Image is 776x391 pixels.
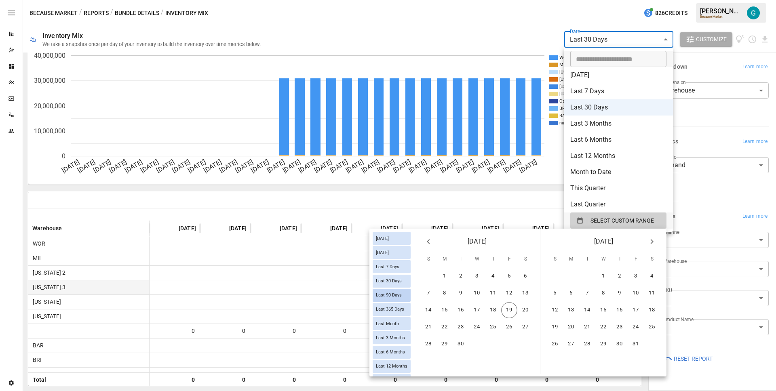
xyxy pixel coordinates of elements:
div: Last Year [373,374,411,387]
li: Last Quarter [564,196,673,212]
button: 17 [628,302,644,318]
div: Last 90 Days [373,289,411,302]
span: Saturday [645,251,659,267]
span: Last 12 Months [373,364,411,369]
span: Thursday [486,251,500,267]
span: [DATE] [468,236,487,247]
button: 8 [595,285,612,301]
button: 11 [485,285,501,301]
button: 27 [563,336,579,352]
span: [DATE] [373,236,392,241]
button: 13 [563,302,579,318]
span: Wednesday [470,251,484,267]
button: 30 [612,336,628,352]
button: 2 [453,268,469,284]
button: 6 [563,285,579,301]
button: 19 [501,302,517,318]
div: Last 3 Months [373,331,411,344]
li: Last 3 Months [564,116,673,132]
span: Tuesday [453,251,468,267]
button: 7 [420,285,436,301]
button: 29 [436,336,453,352]
button: 3 [469,268,485,284]
button: 5 [501,268,517,284]
span: SELECT CUSTOM RANGE [590,216,654,226]
button: 15 [595,302,612,318]
button: 30 [453,336,469,352]
button: 21 [420,319,436,335]
span: Sunday [548,251,562,267]
span: Saturday [518,251,533,267]
li: Last 12 Months [564,148,673,164]
button: 3 [628,268,644,284]
span: Sunday [421,251,436,267]
button: 12 [547,302,563,318]
div: Last 6 Months [373,346,411,359]
button: 22 [595,319,612,335]
button: 4 [485,268,501,284]
button: 2 [612,268,628,284]
div: [DATE] [373,246,411,259]
button: 24 [628,319,644,335]
span: Friday [628,251,643,267]
span: Last 7 Days [373,264,403,269]
button: 20 [563,319,579,335]
li: This Quarter [564,180,673,196]
li: [DATE] [564,67,673,83]
span: [DATE] [373,250,392,255]
button: Next month [644,233,660,250]
button: 14 [579,302,595,318]
button: 25 [644,319,660,335]
div: [DATE] [373,232,411,245]
button: 14 [420,302,436,318]
button: 10 [628,285,644,301]
button: 24 [469,319,485,335]
button: 29 [595,336,612,352]
button: 1 [436,268,453,284]
span: Thursday [612,251,627,267]
div: Last 7 Days [373,260,411,273]
span: Last 30 Days [373,278,405,284]
div: Last Month [373,317,411,330]
button: 10 [469,285,485,301]
li: Last 30 Days [564,99,673,116]
span: Wednesday [596,251,611,267]
button: 20 [517,302,533,318]
button: 16 [453,302,469,318]
button: 22 [436,319,453,335]
span: Last Month [373,321,402,326]
button: Previous month [420,233,436,250]
button: 25 [485,319,501,335]
button: 28 [579,336,595,352]
button: 15 [436,302,453,318]
button: 17 [469,302,485,318]
span: Monday [564,251,578,267]
button: 4 [644,268,660,284]
button: SELECT CUSTOM RANGE [570,212,666,229]
button: 5 [547,285,563,301]
span: Tuesday [580,251,595,267]
button: 8 [436,285,453,301]
button: 23 [453,319,469,335]
button: 9 [612,285,628,301]
span: Last 365 Days [373,307,407,312]
li: Last 6 Months [564,132,673,148]
button: 19 [547,319,563,335]
div: Last 30 Days [373,275,411,288]
button: 9 [453,285,469,301]
button: 23 [612,319,628,335]
button: 27 [517,319,533,335]
div: Last 12 Months [373,360,411,373]
li: Last 7 Days [564,83,673,99]
span: Last 3 Months [373,335,408,341]
button: 13 [517,285,533,301]
button: 11 [644,285,660,301]
button: 1 [595,268,612,284]
span: Friday [502,251,517,267]
li: Month to Date [564,164,673,180]
span: Monday [437,251,452,267]
button: 26 [501,319,517,335]
span: Last 6 Months [373,349,408,355]
button: 21 [579,319,595,335]
button: 28 [420,336,436,352]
